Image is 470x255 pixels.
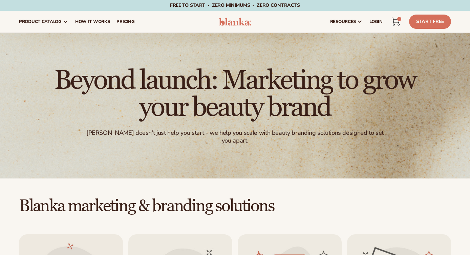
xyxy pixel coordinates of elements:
[327,11,366,33] a: resources
[116,19,134,24] span: pricing
[82,129,388,145] div: [PERSON_NAME] doesn't just help you start - we help you scale with beauty branding solutions desi...
[16,11,72,33] a: product catalog
[219,18,251,26] img: logo
[366,11,386,33] a: LOGIN
[369,19,383,24] span: LOGIN
[75,19,110,24] span: How It Works
[19,19,62,24] span: product catalog
[49,67,421,121] h1: Beyond launch: Marketing to grow your beauty brand
[330,19,356,24] span: resources
[113,11,138,33] a: pricing
[409,15,451,29] a: Start Free
[170,2,300,8] span: Free to start · ZERO minimums · ZERO contracts
[72,11,113,33] a: How It Works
